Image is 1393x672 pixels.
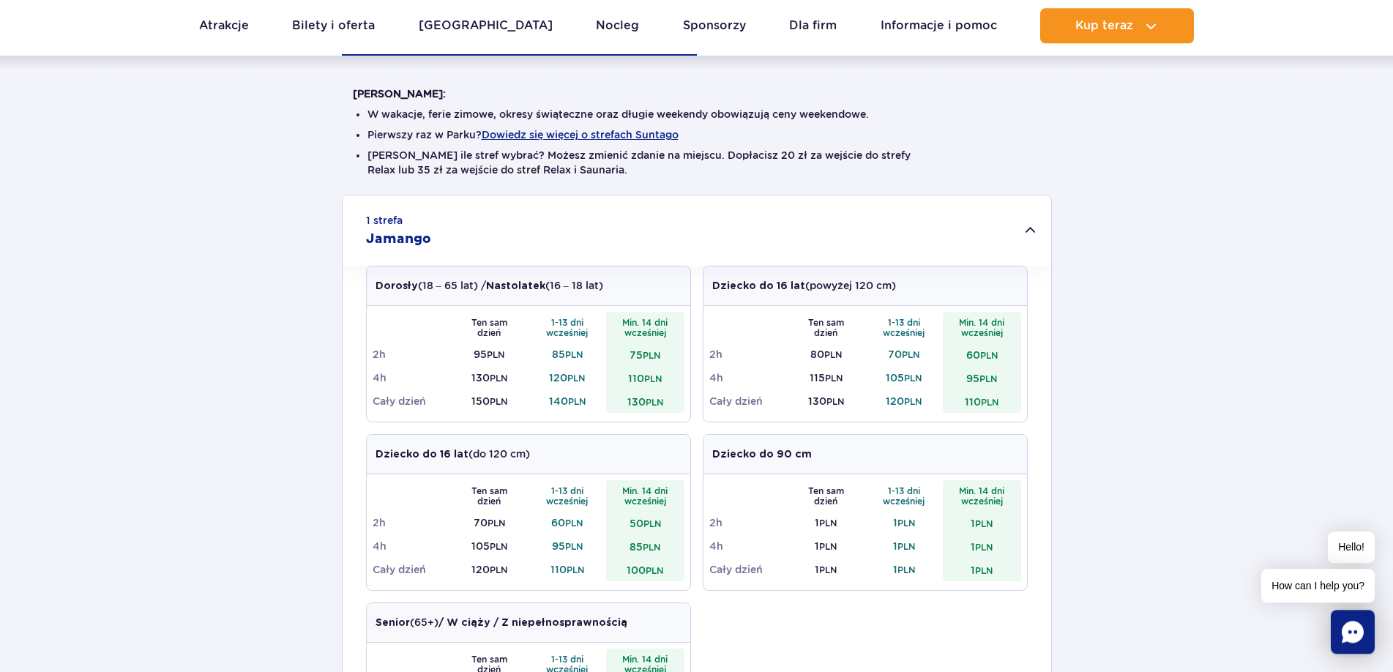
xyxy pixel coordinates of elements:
strong: Senior [376,618,410,628]
strong: Nastolatek [486,281,545,291]
td: 1 [865,511,944,534]
th: 1-13 dni wcześniej [865,480,944,511]
strong: / W ciąży / Z niepełnosprawnością [438,618,627,628]
td: 1 [943,558,1021,581]
td: 1 [943,511,1021,534]
td: 60 [529,511,607,534]
p: (powyżej 120 cm) [712,278,896,294]
small: PLN [979,373,997,384]
td: 130 [450,366,529,389]
a: Atrakcje [199,8,249,43]
small: PLN [904,396,922,407]
strong: [PERSON_NAME]: [353,88,446,100]
strong: Dziecko do 16 lat [376,449,468,460]
small: PLN [490,541,507,552]
a: Dla firm [789,8,837,43]
small: PLN [490,373,507,384]
td: 60 [943,343,1021,366]
td: 100 [606,558,684,581]
small: PLN [825,373,843,384]
td: Cały dzień [709,558,788,581]
td: 2h [373,343,451,366]
small: PLN [897,564,915,575]
small: PLN [826,396,844,407]
th: Min. 14 dni wcześniej [943,480,1021,511]
strong: Dorosły [376,281,418,291]
td: 1 [787,534,865,558]
a: Sponsorzy [683,8,746,43]
td: 1 [787,511,865,534]
td: 2h [709,511,788,534]
li: W wakacje, ferie zimowe, okresy świąteczne oraz długie weekendy obowiązują ceny weekendowe. [367,107,1026,122]
td: 85 [606,534,684,558]
td: 140 [529,389,607,413]
td: 120 [529,366,607,389]
small: PLN [819,541,837,552]
td: 2h [709,343,788,366]
small: PLN [819,564,837,575]
th: Min. 14 dni wcześniej [943,312,1021,343]
small: PLN [568,396,586,407]
td: 50 [606,511,684,534]
th: Min. 14 dni wcześniej [606,480,684,511]
small: PLN [565,349,583,360]
td: 115 [787,366,865,389]
td: 1 [865,558,944,581]
td: 110 [529,558,607,581]
small: PLN [488,518,505,529]
th: 1-13 dni wcześniej [865,312,944,343]
small: PLN [819,518,837,529]
a: Informacje i pomoc [881,8,997,43]
small: PLN [565,518,583,529]
small: PLN [644,373,662,384]
small: PLN [565,541,583,552]
span: How can I help you? [1261,569,1375,602]
td: 110 [943,389,1021,413]
small: PLN [975,518,993,529]
small: PLN [646,565,663,576]
td: Cały dzień [373,558,451,581]
td: 130 [606,389,684,413]
th: Ten sam dzień [450,312,529,343]
small: PLN [980,350,998,361]
div: Chat [1331,610,1375,654]
small: 1 strefa [366,213,403,228]
th: Ten sam dzień [787,312,865,343]
td: 4h [709,366,788,389]
small: PLN [824,349,842,360]
a: [GEOGRAPHIC_DATA] [419,8,553,43]
td: 95 [943,366,1021,389]
th: 1-13 dni wcześniej [529,480,607,511]
small: PLN [643,542,660,553]
td: 150 [450,389,529,413]
td: Cały dzień [709,389,788,413]
small: PLN [902,349,919,360]
td: 1 [865,534,944,558]
td: 120 [450,558,529,581]
td: 80 [787,343,865,366]
td: 85 [529,343,607,366]
td: 120 [865,389,944,413]
small: PLN [643,518,661,529]
small: PLN [975,565,993,576]
li: [PERSON_NAME] ile stref wybrać? Możesz zmienić zdanie na miejscu. Dopłacisz 20 zł za wejście do s... [367,148,1026,177]
th: Ten sam dzień [450,480,529,511]
small: PLN [646,397,663,408]
a: Nocleg [596,8,639,43]
span: Hello! [1328,531,1375,563]
td: 1 [943,534,1021,558]
th: 1-13 dni wcześniej [529,312,607,343]
td: 130 [787,389,865,413]
small: PLN [643,350,660,361]
small: PLN [490,564,507,575]
td: 95 [450,343,529,366]
td: 4h [709,534,788,558]
td: 95 [529,534,607,558]
button: Dowiedz się więcej o strefach Suntago [482,129,679,141]
td: 110 [606,366,684,389]
td: 4h [373,534,451,558]
a: Bilety i oferta [292,8,375,43]
td: 105 [450,534,529,558]
small: PLN [897,518,915,529]
small: PLN [490,396,507,407]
